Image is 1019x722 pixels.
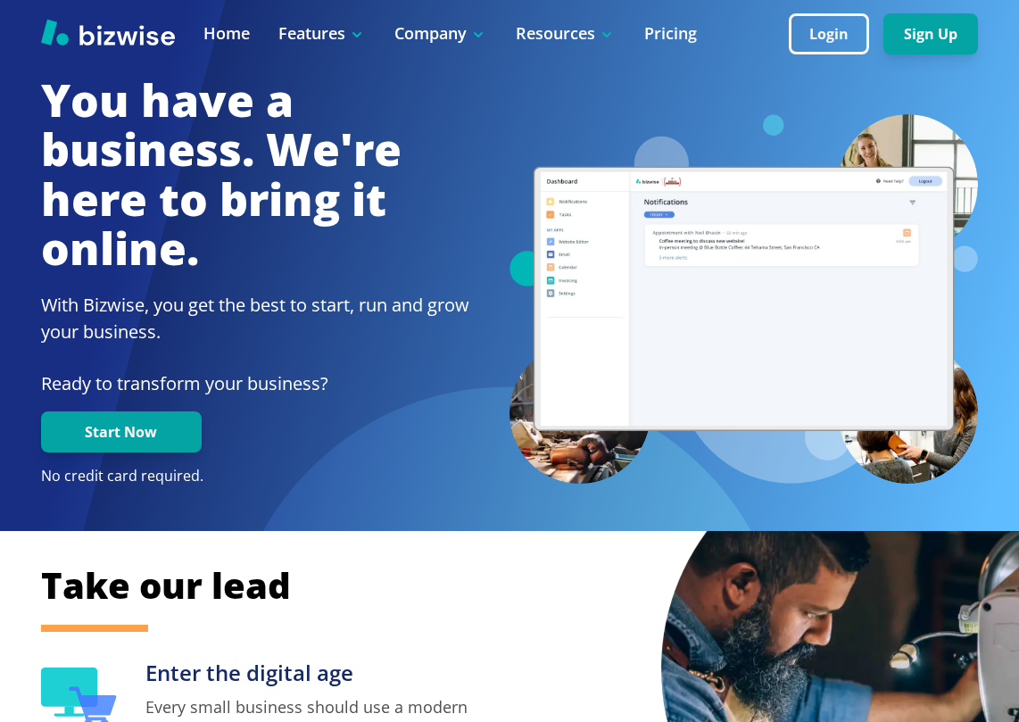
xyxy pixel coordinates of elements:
[145,659,509,688] h3: Enter the digital age
[41,424,202,441] a: Start Now
[41,561,979,610] h2: Take our lead
[203,22,250,45] a: Home
[516,22,616,45] p: Resources
[41,370,509,397] p: Ready to transform your business?
[41,19,175,46] img: Bizwise Logo
[41,76,509,274] h1: You have a business. We're here to bring it online.
[41,467,509,486] p: No credit card required.
[41,411,202,452] button: Start Now
[789,26,883,43] a: Login
[883,26,978,43] a: Sign Up
[644,22,697,45] a: Pricing
[278,22,366,45] p: Features
[883,13,978,54] button: Sign Up
[789,13,869,54] button: Login
[41,292,509,345] h2: With Bizwise, you get the best to start, run and grow your business.
[394,22,487,45] p: Company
